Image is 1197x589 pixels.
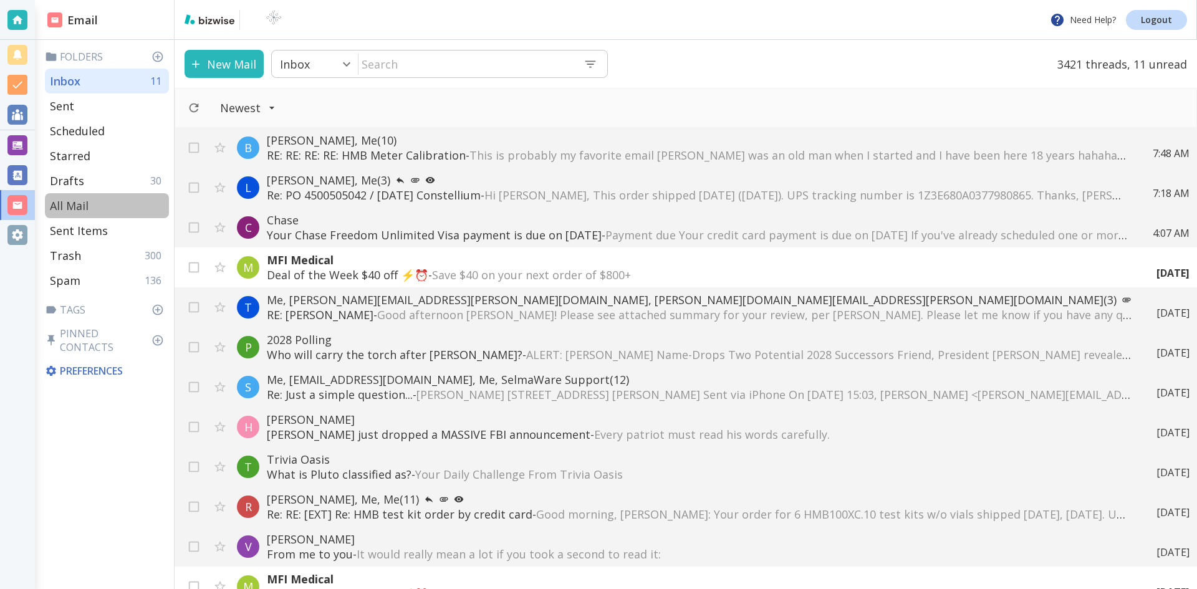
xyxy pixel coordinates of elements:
[150,74,166,88] p: 11
[50,123,105,138] p: Scheduled
[1156,505,1190,519] p: [DATE]
[454,494,464,504] svg: Your most recent message has not been opened yet
[1050,12,1116,27] p: Need Help?
[358,51,574,77] input: Search
[45,303,169,317] p: Tags
[245,220,252,235] p: C
[1156,306,1190,320] p: [DATE]
[267,213,1128,227] p: Chase
[45,69,169,93] div: Inbox11
[245,380,251,395] p: S
[1156,266,1190,280] p: [DATE]
[267,547,1132,562] p: From me to you -
[280,57,310,72] p: Inbox
[45,327,169,354] p: Pinned Contacts
[47,12,62,27] img: DashboardSidebarEmail.svg
[145,274,166,287] p: 136
[245,499,252,514] p: R
[50,74,80,89] p: Inbox
[1156,545,1190,559] p: [DATE]
[183,97,205,119] button: Refresh
[267,467,1132,482] p: What is Pluto classified as? -
[50,98,74,113] p: Sent
[245,539,252,554] p: V
[267,452,1132,467] p: Trivia Oasis
[267,332,1132,347] p: 2028 Polling
[267,173,1128,188] p: [PERSON_NAME], Me (3)
[267,188,1128,203] p: Re: PO 4500505042 / [DATE] Constellium -
[267,133,1128,148] p: [PERSON_NAME], Me (10)
[45,143,169,168] div: Starred
[267,412,1132,427] p: [PERSON_NAME]
[50,198,89,213] p: All Mail
[50,273,80,288] p: Spam
[1156,346,1190,360] p: [DATE]
[267,307,1132,322] p: RE: [PERSON_NAME] -
[45,364,166,378] p: Preferences
[1153,226,1190,240] p: 4:07 AM
[185,14,234,24] img: bizwise
[50,148,90,163] p: Starred
[45,93,169,118] div: Sent
[45,268,169,293] div: Spam136
[1156,466,1190,479] p: [DATE]
[45,193,169,218] div: All Mail
[244,419,252,434] p: H
[267,148,1128,163] p: RE: RE: RE: RE: HMB Meter Calibration -
[357,547,882,562] span: It would really mean a lot if you took a second to read it: ‌ ‌ ‌ ‌ ‌ ‌ ‌ ‌ ‌ ‌ ‌ ‌ ‌ ‌ ‌ ‌ ‌ ‌ ‌...
[267,267,1132,282] p: Deal of the Week $40 off ⚡⏰ -
[267,492,1132,507] p: [PERSON_NAME], Me, Me (11)
[1153,146,1190,160] p: 7:48 AM
[267,347,1132,362] p: Who will carry the torch after [PERSON_NAME]? -
[245,10,302,30] img: BioTech International
[267,227,1128,242] p: Your Chase Freedom Unlimited Visa payment is due on [DATE] -
[245,180,251,195] p: L
[145,249,166,262] p: 300
[267,572,1132,587] p: MFI Medical
[267,532,1132,547] p: [PERSON_NAME]
[425,175,435,185] svg: Your most recent message has not been opened yet
[185,50,264,78] button: New Mail
[594,427,1073,442] span: Every patriot must read his words carefully. ‌ ‌ ‌ ‌ ‌ ‌ ‌ ‌ ‌ ‌ ‌ ‌ ‌ ‌ ‌ ‌ ‌ ‌ ‌ ‌ ‌ ‌ ‌ ‌ ‌ ‌ ...
[47,12,98,29] h2: Email
[50,248,81,263] p: Trash
[45,168,169,193] div: Drafts30
[243,260,253,275] p: M
[45,218,169,243] div: Sent Items
[1126,10,1187,30] a: Logout
[267,507,1132,522] p: Re: RE: [EXT] Re: HMB test kit order by credit card -
[415,467,875,482] span: Your Daily Challenge From Trivia Oasis ‌ ‌ ‌ ‌ ‌ ‌ ‌ ‌ ‌ ‌ ‌ ‌ ‌ ‌ ‌ ‌ ‌ ‌ ‌ ‌ ‌ ‌ ‌ ‌ ‌ ‌ ‌ ‌ ‌ ...
[1050,50,1187,78] p: 3421 threads, 11 unread
[245,340,252,355] p: P
[1153,186,1190,200] p: 7:18 AM
[267,372,1132,387] p: Me, [EMAIL_ADDRESS][DOMAIN_NAME], Me, SelmaWare Support (12)
[267,427,1132,442] p: [PERSON_NAME] just dropped a MASSIVE FBI announcement -
[208,94,288,122] button: Filter
[42,359,169,383] div: Preferences
[45,243,169,268] div: Trash300
[267,292,1132,307] p: Me, [PERSON_NAME][EMAIL_ADDRESS][PERSON_NAME][DOMAIN_NAME], [PERSON_NAME][DOMAIN_NAME][EMAIL_ADDR...
[267,252,1132,267] p: MFI Medical
[50,223,108,238] p: Sent Items
[1141,16,1172,24] p: Logout
[244,459,252,474] p: T
[244,140,252,155] p: B
[50,173,84,188] p: Drafts
[150,174,166,188] p: 30
[1156,426,1190,439] p: [DATE]
[45,50,169,64] p: Folders
[45,118,169,143] div: Scheduled
[244,300,252,315] p: T
[432,267,887,282] span: Save $40 on your next order of $800+ ͏ ͏ ͏ ͏ ͏ ͏ ͏ ͏ ͏ ͏ ͏ ͏ ͏ ͏ ͏ ͏ ͏ ͏ ͏ ͏ ͏ ͏ ͏ ͏ ͏ ͏ ͏ ͏ ͏ ͏ ...
[1156,386,1190,400] p: [DATE]
[267,387,1132,402] p: Re: Just a simple question... -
